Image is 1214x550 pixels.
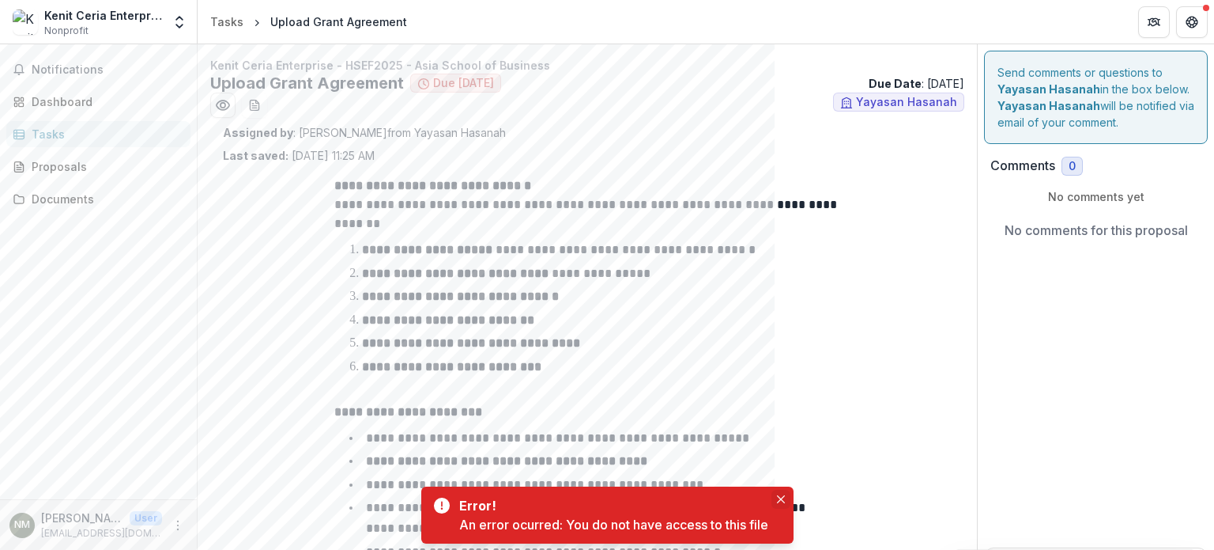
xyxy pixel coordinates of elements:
[997,82,1100,96] strong: Yayasan Hasanah
[204,10,413,33] nav: breadcrumb
[771,490,790,509] button: Close
[14,520,30,530] div: Nik Raihan Binti Mohamed
[223,124,952,141] p: : [PERSON_NAME] from Yayasan Hasanah
[856,96,957,109] span: Yayasan Hasanah
[32,158,178,175] div: Proposals
[210,74,404,93] h2: Upload Grant Agreement
[210,57,964,74] p: Kenit Ceria Enterprise - HSEF2025 - Asia School of Business
[6,89,190,115] a: Dashboard
[130,511,162,525] p: User
[6,121,190,147] a: Tasks
[270,13,407,30] div: Upload Grant Agreement
[6,57,190,82] button: Notifications
[869,77,922,90] strong: Due Date
[204,10,250,33] a: Tasks
[223,147,375,164] p: [DATE] 11:25 AM
[32,191,178,207] div: Documents
[1069,160,1076,173] span: 0
[223,126,293,139] strong: Assigned by
[32,93,178,110] div: Dashboard
[984,51,1208,144] div: Send comments or questions to in the box below. will be notified via email of your comment.
[459,515,768,534] div: An error ocurred: You do not have access to this file
[1176,6,1208,38] button: Get Help
[44,7,162,24] div: Kenit Ceria Enterprise
[990,188,1201,205] p: No comments yet
[13,9,38,35] img: Kenit Ceria Enterprise
[223,149,288,162] strong: Last saved:
[6,186,190,212] a: Documents
[210,13,243,30] div: Tasks
[1138,6,1170,38] button: Partners
[433,77,494,90] span: Due [DATE]
[1005,221,1188,240] p: No comments for this proposal
[44,24,89,38] span: Nonprofit
[168,516,187,535] button: More
[869,75,964,92] p: : [DATE]
[41,526,162,541] p: [EMAIL_ADDRESS][DOMAIN_NAME]
[459,496,762,515] div: Error!
[32,63,184,77] span: Notifications
[990,158,1055,173] h2: Comments
[6,154,190,180] a: Proposals
[168,6,190,38] button: Open entity switcher
[997,99,1100,112] strong: Yayasan Hasanah
[242,93,267,118] button: download-word-button
[32,126,178,142] div: Tasks
[210,93,236,118] button: Preview 7fa949e4-bdf1-4aad-877f-7c14adeec6b3.pdf
[41,510,123,526] p: [PERSON_NAME]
